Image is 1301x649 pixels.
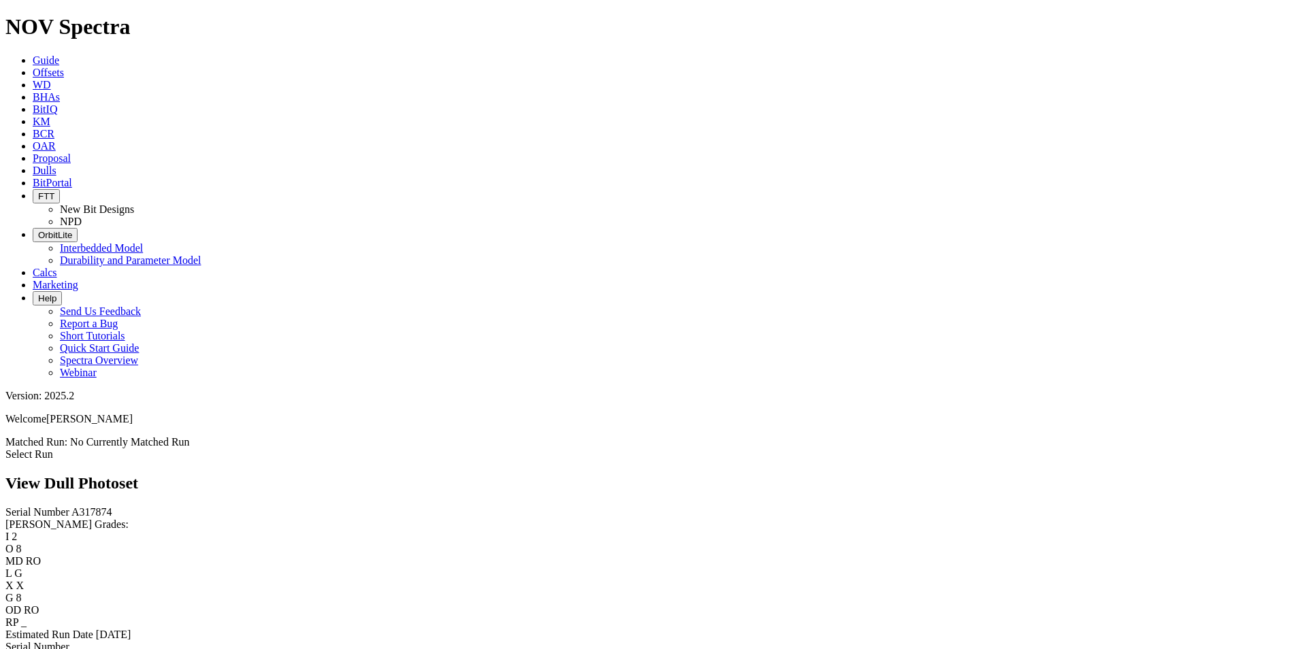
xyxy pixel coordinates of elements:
[5,629,93,640] label: Estimated Run Date
[60,305,141,317] a: Send Us Feedback
[16,592,22,603] span: 8
[5,580,14,591] label: X
[5,518,1296,531] div: [PERSON_NAME] Grades:
[33,67,64,78] a: Offsets
[33,54,59,66] a: Guide
[38,293,56,303] span: Help
[33,91,60,103] a: BHAs
[38,191,54,201] span: FTT
[5,14,1296,39] h1: NOV Spectra
[33,79,51,90] a: WD
[5,448,53,460] a: Select Run
[33,116,50,127] a: KM
[5,555,23,567] label: MD
[46,413,133,425] span: [PERSON_NAME]
[26,555,41,567] span: RO
[14,567,22,579] span: G
[60,242,143,254] a: Interbedded Model
[60,330,125,342] a: Short Tutorials
[5,567,12,579] label: L
[33,140,56,152] a: OAR
[5,390,1296,402] div: Version: 2025.2
[38,230,72,240] span: OrbitLite
[33,165,56,176] a: Dulls
[70,436,190,448] span: No Currently Matched Run
[33,152,71,164] a: Proposal
[33,189,60,203] button: FTT
[33,291,62,305] button: Help
[5,413,1296,425] p: Welcome
[5,592,14,603] label: G
[33,103,57,115] a: BitIQ
[60,367,97,378] a: Webinar
[24,604,39,616] span: RO
[33,279,78,290] a: Marketing
[60,216,82,227] a: NPD
[5,604,21,616] label: OD
[60,342,139,354] a: Quick Start Guide
[33,228,78,242] button: OrbitLite
[60,254,201,266] a: Durability and Parameter Model
[5,543,14,554] label: O
[5,474,1296,493] h2: View Dull Photoset
[96,629,131,640] span: [DATE]
[60,318,118,329] a: Report a Bug
[5,436,67,448] span: Matched Run:
[60,203,134,215] a: New Bit Designs
[12,531,17,542] span: 2
[33,128,54,139] a: BCR
[5,506,69,518] label: Serial Number
[21,616,27,628] span: _
[5,616,18,628] label: RP
[16,580,24,591] span: X
[33,177,72,188] a: BitPortal
[71,506,112,518] span: A317874
[60,354,138,366] a: Spectra Overview
[33,267,57,278] a: Calcs
[5,531,9,542] label: I
[16,543,22,554] span: 8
